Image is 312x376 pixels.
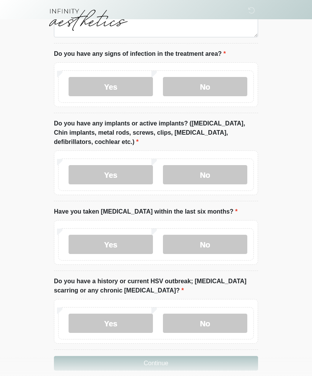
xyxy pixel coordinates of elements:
label: No [163,77,247,96]
label: Do you have a history or current HSV outbreak; [MEDICAL_DATA] scarring or any chronic [MEDICAL_DA... [54,277,258,295]
label: Have you taken [MEDICAL_DATA] within the last six months? [54,207,238,216]
label: No [163,314,247,333]
label: No [163,165,247,184]
label: Yes [69,165,153,184]
button: Continue [54,356,258,371]
label: No [163,235,247,254]
label: Do you have any implants or active implants? ([MEDICAL_DATA], Chin implants, metal rods, screws, ... [54,119,258,147]
img: Infinity Aesthetics Logo [46,6,129,33]
label: Yes [69,235,153,254]
label: Yes [69,77,153,96]
label: Do you have any signs of infection in the treatment area? [54,49,226,58]
label: Yes [69,314,153,333]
